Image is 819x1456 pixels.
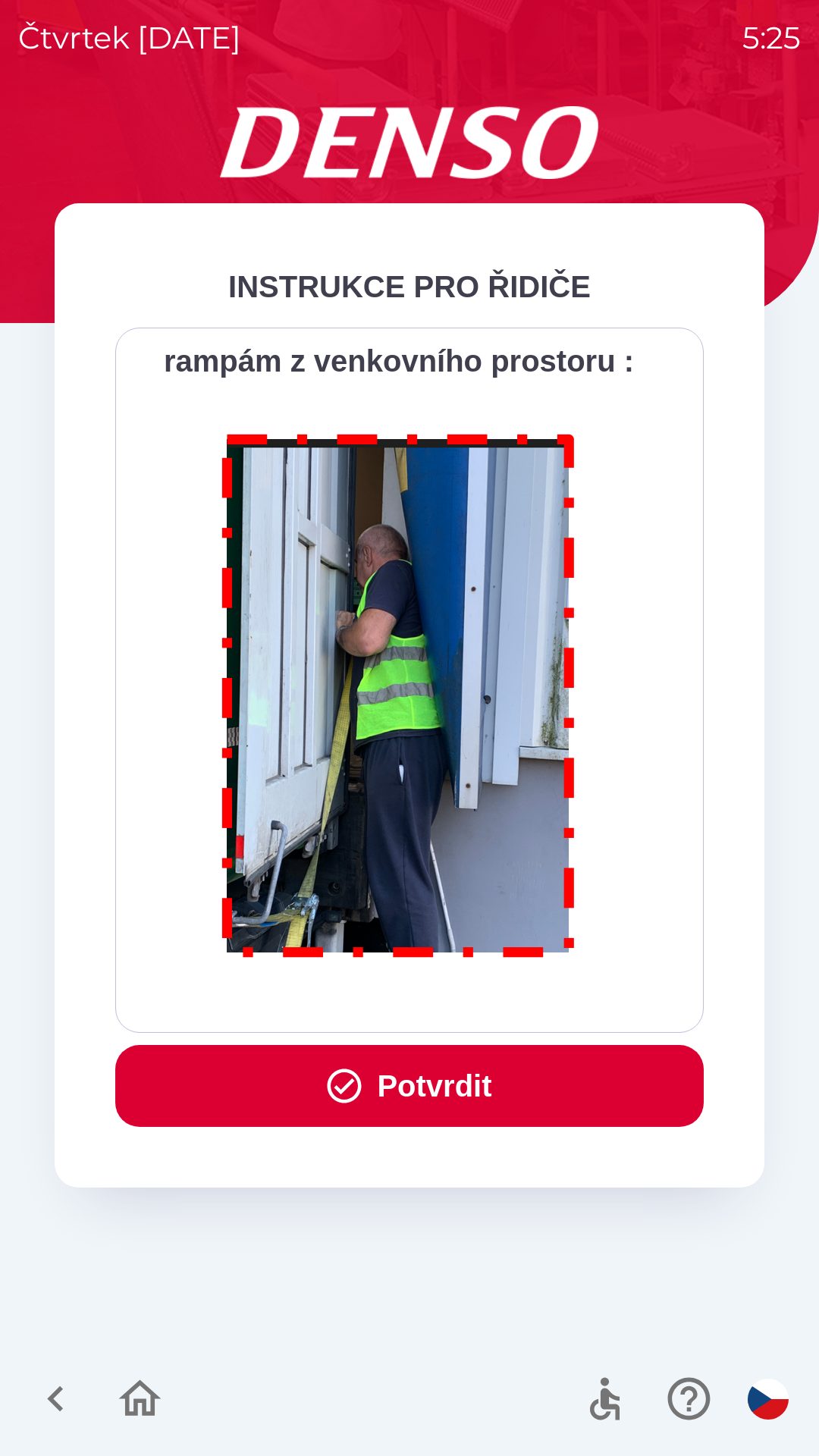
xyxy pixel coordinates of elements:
[18,15,241,61] p: čtvrtek [DATE]
[115,1045,704,1127] button: Potvrdit
[742,15,801,61] p: 5:25
[55,106,764,179] img: Logo
[115,264,704,309] div: INSTRUKCE PRO ŘIDIČE
[205,414,593,971] img: M8MNayrTL6gAAAABJRU5ErkJggg==
[748,1379,789,1420] img: cs flag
